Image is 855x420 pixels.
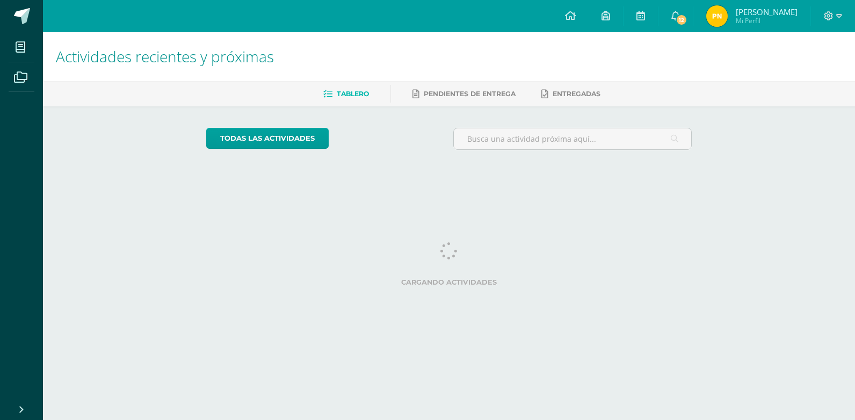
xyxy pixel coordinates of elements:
input: Busca una actividad próxima aquí... [454,128,692,149]
a: Entregadas [541,85,600,103]
img: f6d85a04e0bfecbabd8b9b62a12ac4fd.png [706,5,728,27]
span: Entregadas [553,90,600,98]
a: Tablero [323,85,369,103]
a: Pendientes de entrega [412,85,516,103]
a: todas las Actividades [206,128,329,149]
span: Pendientes de entrega [424,90,516,98]
label: Cargando actividades [206,278,692,286]
span: [PERSON_NAME] [736,6,798,17]
span: 12 [676,14,687,26]
span: Actividades recientes y próximas [56,46,274,67]
span: Tablero [337,90,369,98]
span: Mi Perfil [736,16,798,25]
